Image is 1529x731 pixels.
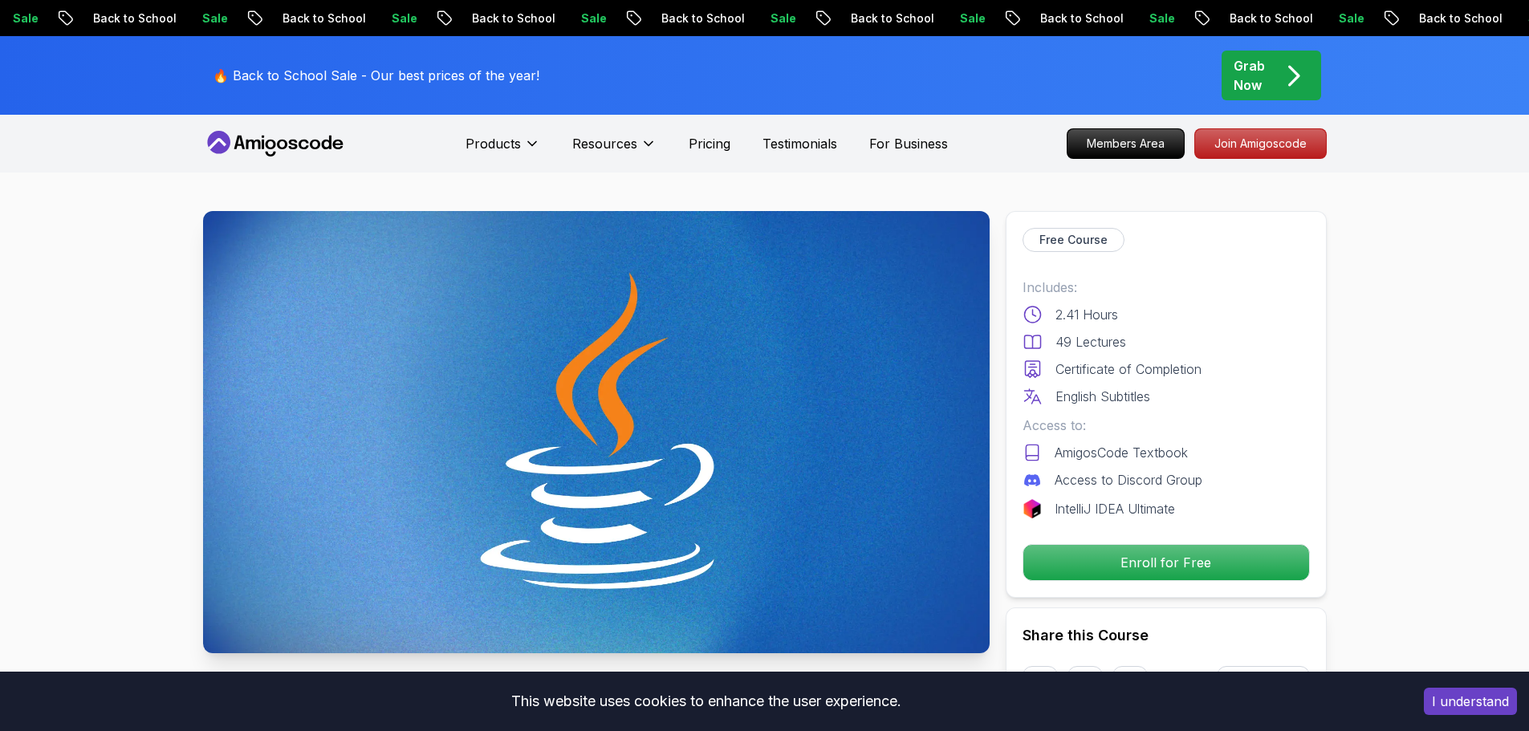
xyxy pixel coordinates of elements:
[76,10,185,26] p: Back to School
[869,134,948,153] a: For Business
[203,211,990,653] img: java-for-beginners_thumbnail
[689,134,730,153] a: Pricing
[564,10,616,26] p: Sale
[1023,499,1042,518] img: jetbrains logo
[1023,10,1133,26] p: Back to School
[1213,10,1322,26] p: Back to School
[1195,129,1326,158] p: Join Amigoscode
[1055,387,1150,406] p: English Subtitles
[1023,278,1310,297] p: Includes:
[1055,359,1202,379] p: Certificate of Completion
[1217,666,1310,701] button: Copy link
[1234,56,1265,95] p: Grab Now
[572,134,657,166] button: Resources
[12,684,1400,719] div: This website uses cookies to enhance the user experience.
[1133,10,1184,26] p: Sale
[834,10,943,26] p: Back to School
[1023,624,1310,647] h2: Share this Course
[1039,232,1108,248] p: Free Course
[1322,10,1373,26] p: Sale
[1402,10,1511,26] p: Back to School
[1194,128,1327,159] a: Join Amigoscode
[213,66,539,85] p: 🔥 Back to School Sale - Our best prices of the year!
[762,134,837,153] a: Testimonials
[466,134,540,166] button: Products
[1055,499,1175,518] p: IntelliJ IDEA Ultimate
[1055,470,1202,489] p: Access to Discord Group
[754,10,805,26] p: Sale
[375,10,426,26] p: Sale
[572,134,637,153] p: Resources
[1055,305,1118,324] p: 2.41 Hours
[266,10,375,26] p: Back to School
[1055,332,1126,351] p: 49 Lectures
[943,10,994,26] p: Sale
[466,134,521,153] p: Products
[1424,688,1517,715] button: Accept cookies
[1023,544,1310,581] button: Enroll for Free
[1023,545,1309,580] p: Enroll for Free
[185,10,237,26] p: Sale
[645,10,754,26] p: Back to School
[1067,128,1185,159] a: Members Area
[455,10,564,26] p: Back to School
[1023,416,1310,435] p: Access to:
[1067,129,1184,158] p: Members Area
[1055,443,1188,462] p: AmigosCode Textbook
